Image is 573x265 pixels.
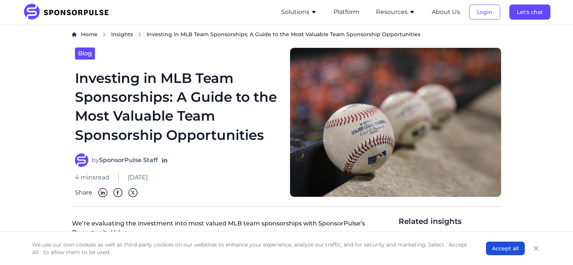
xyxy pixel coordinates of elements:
[98,188,107,197] img: Linkedin
[72,216,393,243] p: We’re evaluating the investment into most valued MLB team sponsorships with SponsorPulse’s Opport...
[23,4,115,20] img: SponsorPulse
[128,188,138,197] img: Twitter
[102,32,107,37] img: chevron right
[376,8,415,17] button: Resources
[111,31,133,38] a: Insights
[147,31,420,38] span: Investing in MLB Team Sponsorships: A Guide to the Most Valuable Team Sponsorship Opportunities
[138,32,142,37] img: chevron right
[509,9,550,15] a: Let's chat
[32,241,471,256] p: We use our own cookies as well as third-party cookies on our websites to enhance your experience,...
[72,32,76,37] img: Home
[469,5,500,20] button: Login
[75,188,92,197] span: Share
[432,9,460,15] a: About Us
[486,242,525,255] button: Accept all
[113,188,122,197] img: Facebook
[469,9,500,15] a: Login
[75,153,89,167] img: SponsorPulse Staff
[399,216,501,227] span: Related insights
[509,5,550,20] button: Let's chat
[75,69,281,145] h1: Investing in MLB Team Sponsorships: A Guide to the Most Valuable Team Sponsorship Opportunities
[333,9,359,15] a: Platform
[128,173,148,182] span: [DATE]
[531,243,541,254] button: Close
[99,156,158,164] strong: SponsorPulse Staff
[290,47,501,198] img: Photo by Lesly Juarez, courtesy of Unsplash
[75,173,109,182] span: 4 mins read
[333,8,359,17] button: Platform
[432,8,460,17] button: About Us
[92,156,158,165] span: by
[161,156,168,164] a: Follow on LinkedIn
[281,8,317,17] button: Solutions
[81,31,98,38] a: Home
[75,47,95,60] a: Blog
